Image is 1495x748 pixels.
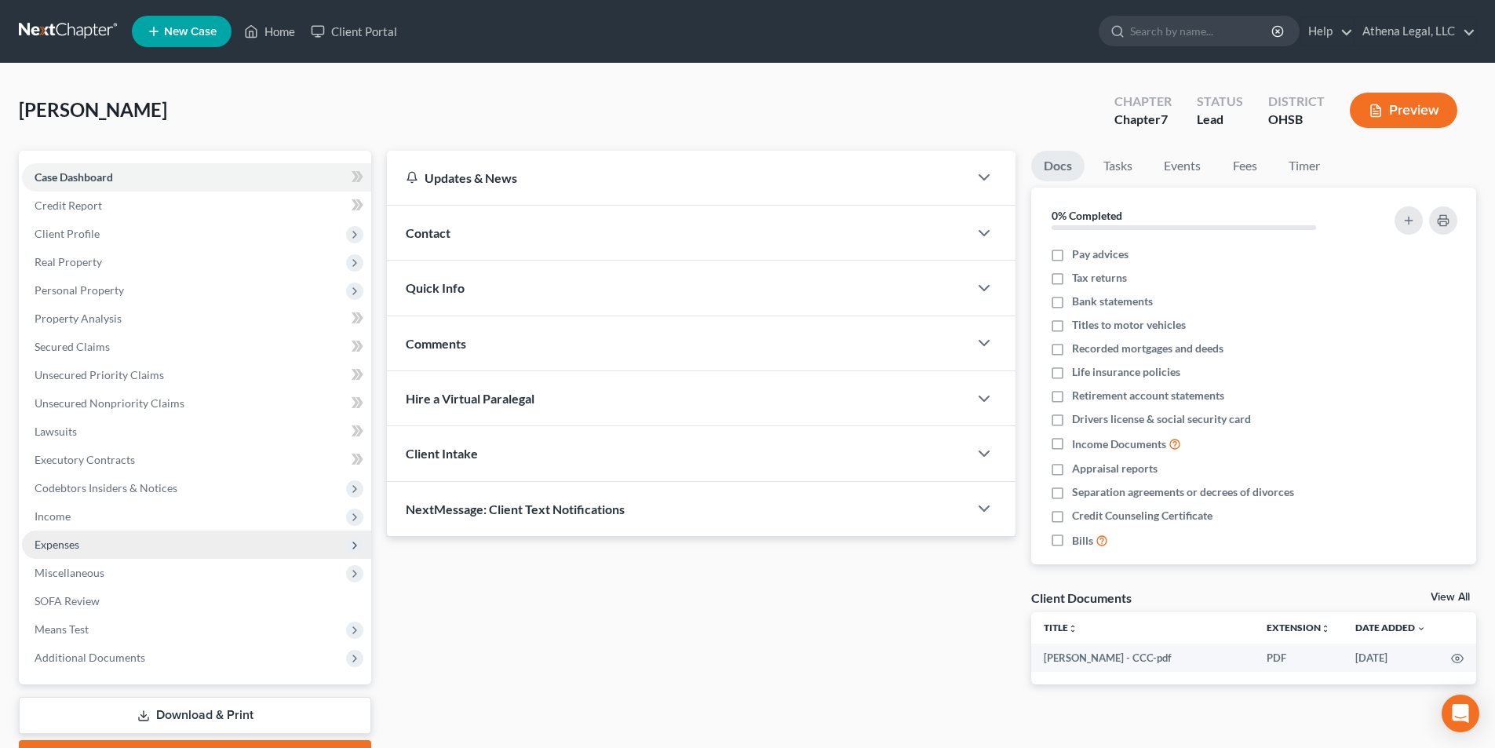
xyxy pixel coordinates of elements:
span: SOFA Review [35,594,100,608]
span: Quick Info [406,280,465,295]
span: Client Profile [35,227,100,240]
a: Titleunfold_more [1044,622,1077,633]
input: Search by name... [1130,16,1274,46]
span: Case Dashboard [35,170,113,184]
span: Bills [1072,533,1093,549]
span: Titles to motor vehicles [1072,317,1186,333]
span: Income [35,509,71,523]
span: Executory Contracts [35,453,135,466]
a: Secured Claims [22,333,371,361]
span: Property Analysis [35,312,122,325]
div: Client Documents [1031,589,1132,606]
span: Personal Property [35,283,124,297]
button: Preview [1350,93,1457,128]
span: Real Property [35,255,102,268]
a: Case Dashboard [22,163,371,192]
a: Unsecured Priority Claims [22,361,371,389]
span: NextMessage: Client Text Notifications [406,502,625,516]
span: Contact [406,225,450,240]
td: PDF [1254,644,1343,672]
a: View All [1431,592,1470,603]
a: Credit Report [22,192,371,220]
span: Expenses [35,538,79,551]
a: Executory Contracts [22,446,371,474]
a: Timer [1276,151,1333,181]
span: Bank statements [1072,294,1153,309]
a: Help [1300,17,1353,46]
a: Unsecured Nonpriority Claims [22,389,371,418]
a: Lawsuits [22,418,371,446]
span: Codebtors Insiders & Notices [35,481,177,494]
a: Property Analysis [22,305,371,333]
strong: 0% Completed [1052,209,1122,222]
div: Lead [1197,111,1243,129]
span: 7 [1161,111,1168,126]
span: Retirement account statements [1072,388,1224,403]
span: Lawsuits [35,425,77,438]
td: [DATE] [1343,644,1438,672]
div: Status [1197,93,1243,111]
span: Secured Claims [35,340,110,353]
a: Tasks [1091,151,1145,181]
span: Comments [406,336,466,351]
span: Separation agreements or decrees of divorces [1072,484,1294,500]
span: Miscellaneous [35,566,104,579]
div: Open Intercom Messenger [1442,695,1479,732]
div: District [1268,93,1325,111]
span: Credit Counseling Certificate [1072,508,1212,524]
span: Appraisal reports [1072,461,1158,476]
span: New Case [164,26,217,38]
span: Life insurance policies [1072,364,1180,380]
a: Athena Legal, LLC [1355,17,1475,46]
span: Unsecured Nonpriority Claims [35,396,184,410]
td: [PERSON_NAME] - CCC-pdf [1031,644,1254,672]
a: Client Portal [303,17,405,46]
a: Docs [1031,151,1085,181]
i: unfold_more [1321,624,1330,633]
span: Drivers license & social security card [1072,411,1251,427]
span: Income Documents [1072,436,1166,452]
div: OHSB [1268,111,1325,129]
i: unfold_more [1068,624,1077,633]
div: Chapter [1114,111,1172,129]
span: Tax returns [1072,270,1127,286]
span: Credit Report [35,199,102,212]
span: [PERSON_NAME] [19,98,167,121]
span: Client Intake [406,446,478,461]
a: Home [236,17,303,46]
span: Recorded mortgages and deeds [1072,341,1223,356]
span: Hire a Virtual Paralegal [406,391,534,406]
a: Extensionunfold_more [1267,622,1330,633]
div: Updates & News [406,170,950,186]
span: Unsecured Priority Claims [35,368,164,381]
span: Means Test [35,622,89,636]
span: Additional Documents [35,651,145,664]
a: SOFA Review [22,587,371,615]
a: Date Added expand_more [1355,622,1426,633]
a: Events [1151,151,1213,181]
span: Pay advices [1072,246,1129,262]
i: expand_more [1417,624,1426,633]
a: Fees [1220,151,1270,181]
a: Download & Print [19,697,371,734]
div: Chapter [1114,93,1172,111]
